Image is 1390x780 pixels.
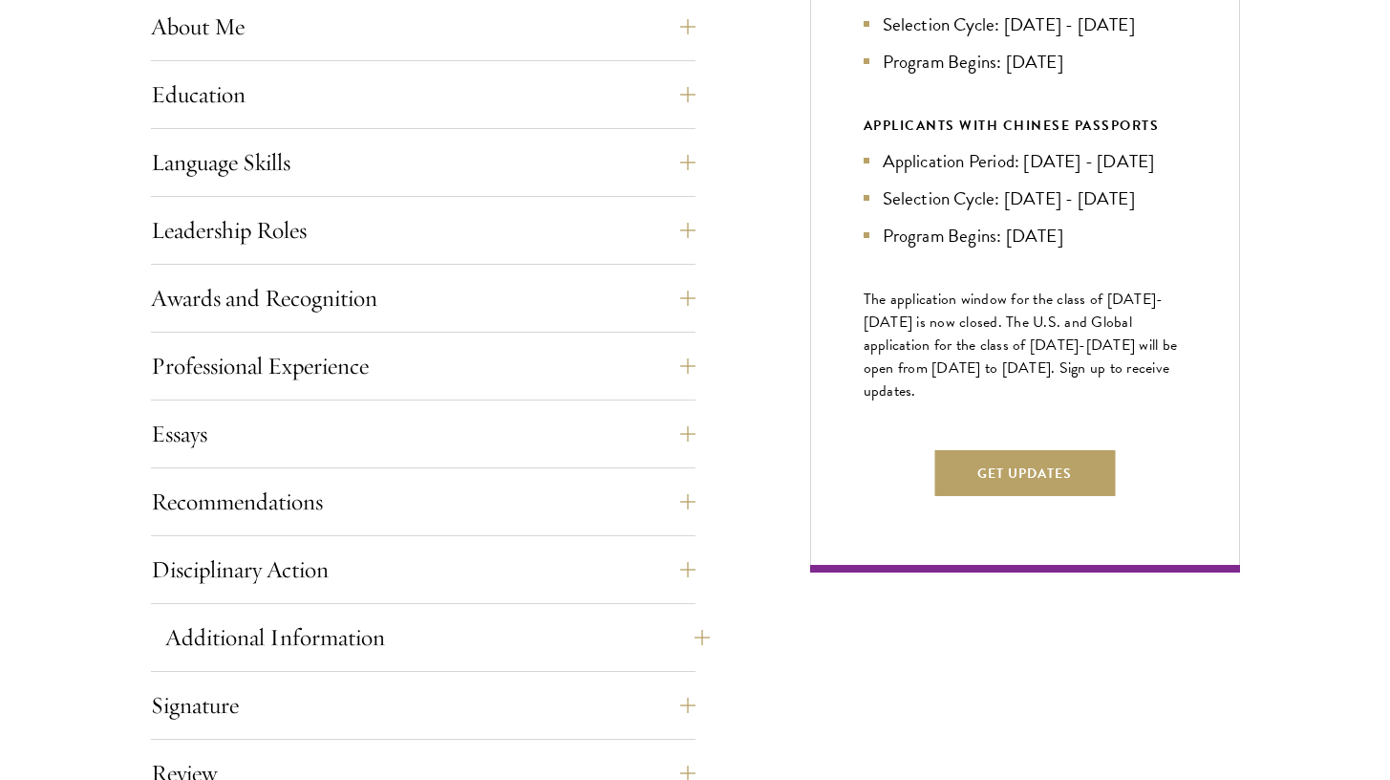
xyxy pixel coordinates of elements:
[151,4,695,50] button: About Me
[864,288,1178,402] span: The application window for the class of [DATE]-[DATE] is now closed. The U.S. and Global applicat...
[151,682,695,728] button: Signature
[864,114,1187,138] div: APPLICANTS WITH CHINESE PASSPORTS
[864,184,1187,212] li: Selection Cycle: [DATE] - [DATE]
[151,547,695,593] button: Disciplinary Action
[151,140,695,185] button: Language Skills
[151,411,695,457] button: Essays
[151,275,695,321] button: Awards and Recognition
[151,72,695,118] button: Education
[151,343,695,389] button: Professional Experience
[864,222,1187,249] li: Program Begins: [DATE]
[864,147,1187,175] li: Application Period: [DATE] - [DATE]
[864,48,1187,76] li: Program Begins: [DATE]
[151,479,695,525] button: Recommendations
[151,207,695,253] button: Leadership Roles
[165,615,710,661] button: Additional Information
[864,11,1187,38] li: Selection Cycle: [DATE] - [DATE]
[934,450,1115,496] button: Get Updates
